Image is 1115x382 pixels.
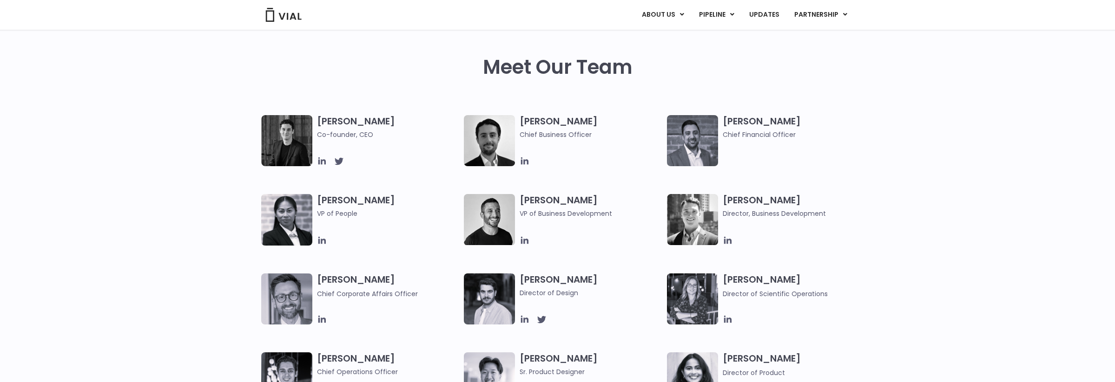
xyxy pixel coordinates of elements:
img: A black and white photo of a man smiling. [464,194,515,245]
span: Chief Corporate Affairs Officer [317,289,418,298]
a: ABOUT USMenu Toggle [634,7,691,23]
h3: [PERSON_NAME] [520,194,662,219]
img: Vial Logo [265,8,302,22]
h3: [PERSON_NAME] [723,352,865,378]
a: UPDATES [742,7,786,23]
img: Headshot of smiling woman named Sarah [667,273,718,324]
a: PIPELINEMenu Toggle [692,7,741,23]
h3: [PERSON_NAME] [317,115,460,140]
h3: [PERSON_NAME] [723,194,865,219]
h3: [PERSON_NAME] [520,115,662,140]
img: Headshot of smiling man named Albert [464,273,515,324]
span: Chief Financial Officer [723,129,865,140]
span: VP of People [317,208,460,219]
span: Co-founder, CEO [317,129,460,140]
img: Paolo-M [261,273,312,324]
img: Headshot of smiling man named Samir [667,115,718,166]
img: A black and white photo of a man in a suit holding a vial. [464,115,515,166]
h3: [PERSON_NAME] [520,273,662,298]
h3: [PERSON_NAME] [723,115,865,140]
h3: [PERSON_NAME] [723,273,865,299]
span: Director, Business Development [723,208,865,219]
span: Chief Business Officer [520,129,662,140]
img: A black and white photo of a smiling man in a suit at ARVO 2023. [667,194,718,245]
img: Catie [261,194,312,246]
span: Director of Scientific Operations [723,289,828,298]
span: Chief Operations Officer [317,367,460,377]
span: Director of Product [723,368,785,377]
span: VP of Business Development [520,208,662,219]
a: PARTNERSHIPMenu Toggle [787,7,855,23]
h3: [PERSON_NAME] [317,352,460,377]
span: Director of Design [520,288,662,298]
h3: [PERSON_NAME] [317,194,460,232]
h2: Meet Our Team [483,56,633,78]
h3: [PERSON_NAME] [317,273,460,299]
img: A black and white photo of a man in a suit attending a Summit. [261,115,312,166]
h3: [PERSON_NAME] [520,352,662,377]
span: Sr. Product Designer [520,367,662,377]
